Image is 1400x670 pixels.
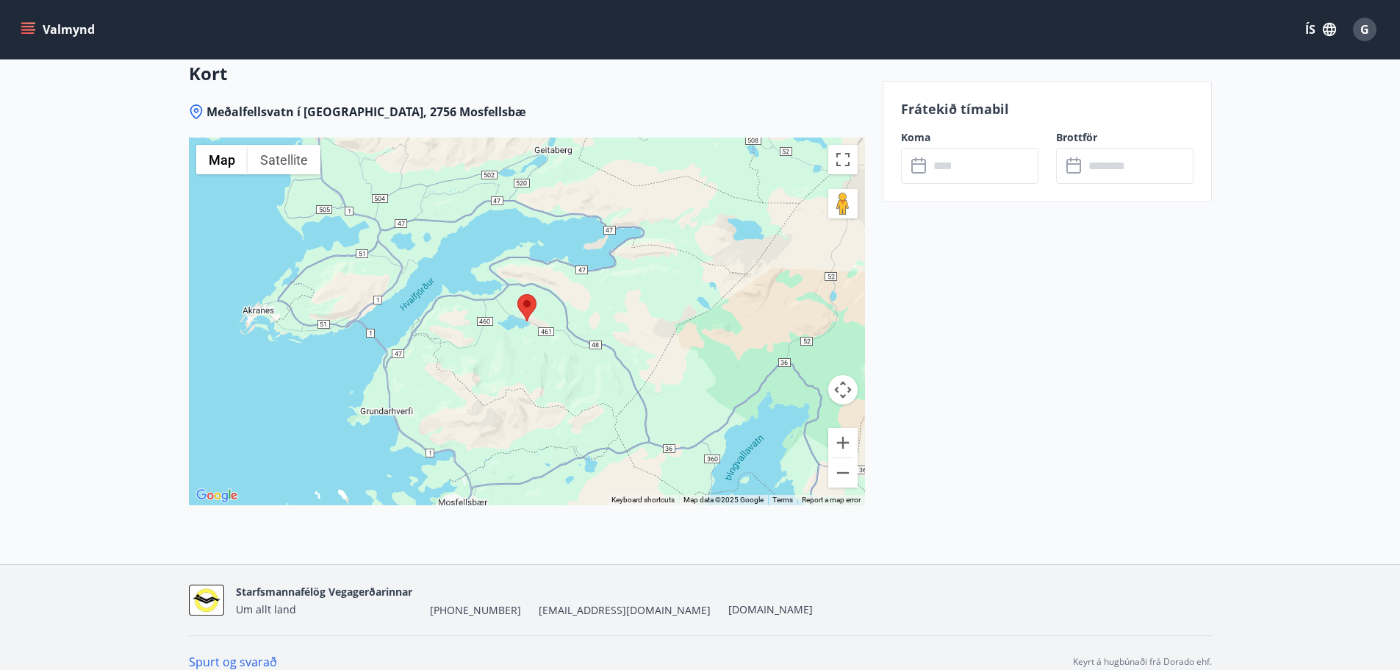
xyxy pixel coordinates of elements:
[1056,130,1193,145] label: Brottför
[207,104,526,120] span: Meðalfellsvatn í [GEOGRAPHIC_DATA], 2756 Mosfellsbæ
[193,486,241,505] a: Open this area in Google Maps (opens a new window)
[193,486,241,505] img: Google
[828,428,858,457] button: Zoom in
[901,130,1038,145] label: Koma
[236,585,412,599] span: Starfsmannafélög Vegagerðarinnar
[196,145,248,174] button: Show street map
[430,603,521,618] span: [PHONE_NUMBER]
[772,496,793,504] a: Terms (opens in new tab)
[248,145,320,174] button: Show satellite imagery
[189,654,277,670] a: Spurt og svarað
[18,16,101,43] button: menu
[828,458,858,488] button: Zoom out
[901,99,1193,118] p: Frátekið tímabil
[189,585,224,616] img: suBotUq1GBnnm8aIt3p4JrVVQbDVnVd9Xe71I8RX.jpg
[1297,16,1344,43] button: ÍS
[189,61,865,86] h3: Kort
[728,602,813,616] a: [DOMAIN_NAME]
[828,375,858,405] button: Map camera controls
[539,603,711,618] span: [EMAIL_ADDRESS][DOMAIN_NAME]
[611,495,675,505] button: Keyboard shortcuts
[802,496,861,504] a: Report a map error
[1347,12,1382,47] button: G
[683,496,764,504] span: Map data ©2025 Google
[1073,655,1212,669] p: Keyrt á hugbúnaði frá Dorado ehf.
[828,189,858,218] button: Drag Pegman onto the map to open Street View
[828,145,858,174] button: Toggle fullscreen view
[1360,21,1369,38] span: G
[236,602,296,616] span: Um allt land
